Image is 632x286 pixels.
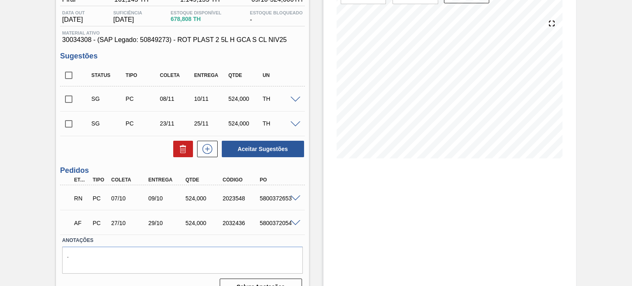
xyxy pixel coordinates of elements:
[221,177,261,183] div: Código
[226,72,264,78] div: Qtde
[89,120,127,127] div: Sugestão Criada
[89,95,127,102] div: Sugestão Criada
[123,95,161,102] div: Pedido de Compra
[72,214,91,232] div: Aguardando Faturamento
[72,177,91,183] div: Etapa
[250,10,302,15] span: Estoque Bloqueado
[62,30,302,35] span: Material ativo
[74,220,88,226] p: AF
[91,177,109,183] div: Tipo
[184,195,224,202] div: 524,000
[62,10,85,15] span: Data out
[62,16,85,23] span: [DATE]
[258,220,298,226] div: 5800372054
[109,195,150,202] div: 07/10/2025
[146,220,187,226] div: 29/10/2025
[221,220,261,226] div: 2032436
[123,120,161,127] div: Pedido de Compra
[62,36,302,44] span: 30034308 - (SAP Legado: 50849273) - ROT PLAST 2 5L H GCA S CL NIV25
[192,72,230,78] div: Entrega
[158,72,195,78] div: Coleta
[72,189,91,207] div: Em renegociação
[184,177,224,183] div: Qtde
[146,195,187,202] div: 09/10/2025
[226,120,264,127] div: 524,000
[74,195,88,202] p: RN
[158,95,195,102] div: 08/11/2025
[222,141,304,157] button: Aceitar Sugestões
[218,140,305,158] div: Aceitar Sugestões
[193,141,218,157] div: Nova sugestão
[60,166,304,175] h3: Pedidos
[123,72,161,78] div: Tipo
[60,52,304,60] h3: Sugestões
[109,220,150,226] div: 27/10/2025
[171,10,221,15] span: Estoque Disponível
[184,220,224,226] div: 524,000
[260,120,298,127] div: TH
[258,195,298,202] div: 5800372653
[258,177,298,183] div: PO
[91,220,109,226] div: Pedido de Compra
[221,195,261,202] div: 2023548
[62,235,302,246] label: Anotações
[260,72,298,78] div: UN
[192,120,230,127] div: 25/11/2025
[158,120,195,127] div: 23/11/2025
[62,246,302,274] textarea: .
[91,195,109,202] div: Pedido de Compra
[260,95,298,102] div: TH
[248,10,304,23] div: -
[109,177,150,183] div: Coleta
[146,177,187,183] div: Entrega
[192,95,230,102] div: 10/11/2025
[226,95,264,102] div: 524,000
[113,16,142,23] span: [DATE]
[171,16,221,22] span: 678,808 TH
[113,10,142,15] span: Suficiência
[169,141,193,157] div: Excluir Sugestões
[89,72,127,78] div: Status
